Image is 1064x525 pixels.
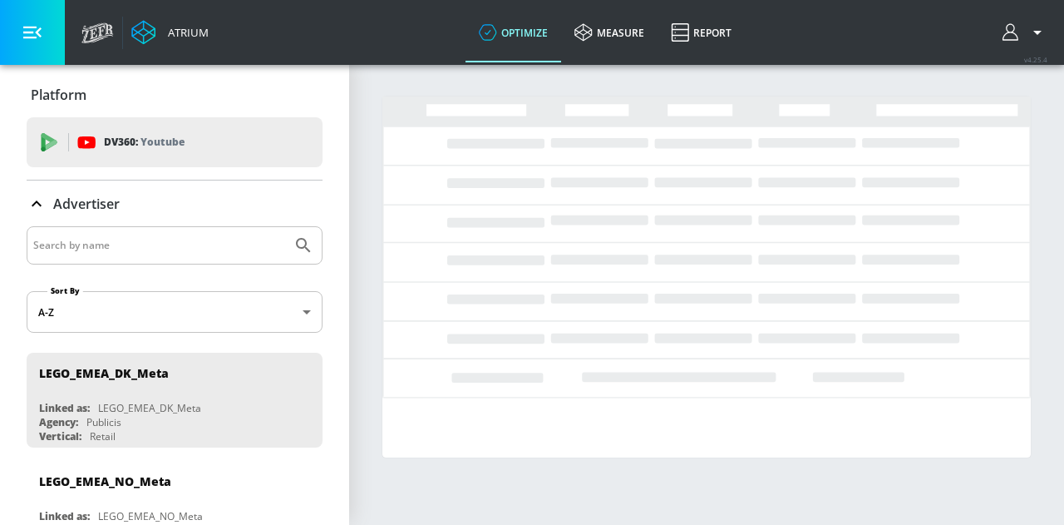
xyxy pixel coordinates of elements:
[561,2,658,62] a: measure
[465,2,561,62] a: optimize
[104,133,185,151] p: DV360:
[31,86,86,104] p: Platform
[27,291,323,333] div: A-Z
[140,133,185,151] p: Youtube
[33,235,285,256] input: Search by name
[39,473,171,489] div: LEGO_EMEA_NO_Meta
[90,429,116,443] div: Retail
[98,401,201,415] div: LEGO_EMEA_DK_Meta
[161,25,209,40] div: Atrium
[39,401,90,415] div: Linked as:
[98,509,203,523] div: LEGO_EMEA_NO_Meta
[39,365,169,381] div: LEGO_EMEA_DK_Meta
[27,353,323,448] div: LEGO_EMEA_DK_MetaLinked as:LEGO_EMEA_DK_MetaAgency:PublicisVertical:Retail
[131,20,209,45] a: Atrium
[39,509,90,523] div: Linked as:
[27,117,323,167] div: DV360: Youtube
[39,429,81,443] div: Vertical:
[53,195,120,213] p: Advertiser
[47,285,83,296] label: Sort By
[39,415,78,429] div: Agency:
[86,415,121,429] div: Publicis
[27,181,323,227] div: Advertiser
[27,72,323,118] div: Platform
[1024,55,1047,64] span: v 4.25.4
[658,2,745,62] a: Report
